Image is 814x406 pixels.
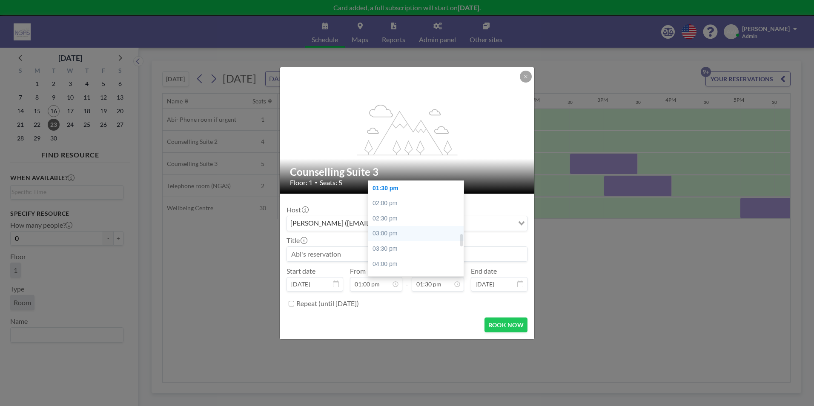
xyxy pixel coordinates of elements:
[287,267,315,275] label: Start date
[315,179,318,186] span: •
[471,267,497,275] label: End date
[368,272,468,287] div: 04:30 pm
[290,166,525,178] h2: Counselling Suite 3
[484,317,527,332] button: BOOK NOW
[368,226,468,241] div: 03:00 pm
[287,236,307,245] label: Title
[368,257,468,272] div: 04:00 pm
[287,216,527,231] div: Search for option
[464,218,513,229] input: Search for option
[357,104,458,155] g: flex-grow: 1.2;
[368,196,468,211] div: 02:00 pm
[290,178,312,187] span: Floor: 1
[289,218,464,229] span: [PERSON_NAME] ([EMAIL_ADDRESS][DOMAIN_NAME])
[406,270,408,289] span: -
[320,178,342,187] span: Seats: 5
[368,211,468,226] div: 02:30 pm
[287,247,527,261] input: Abi's reservation
[287,206,308,214] label: Host
[350,267,366,275] label: From
[368,241,468,257] div: 03:30 pm
[296,299,359,308] label: Repeat (until [DATE])
[368,181,468,196] div: 01:30 pm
